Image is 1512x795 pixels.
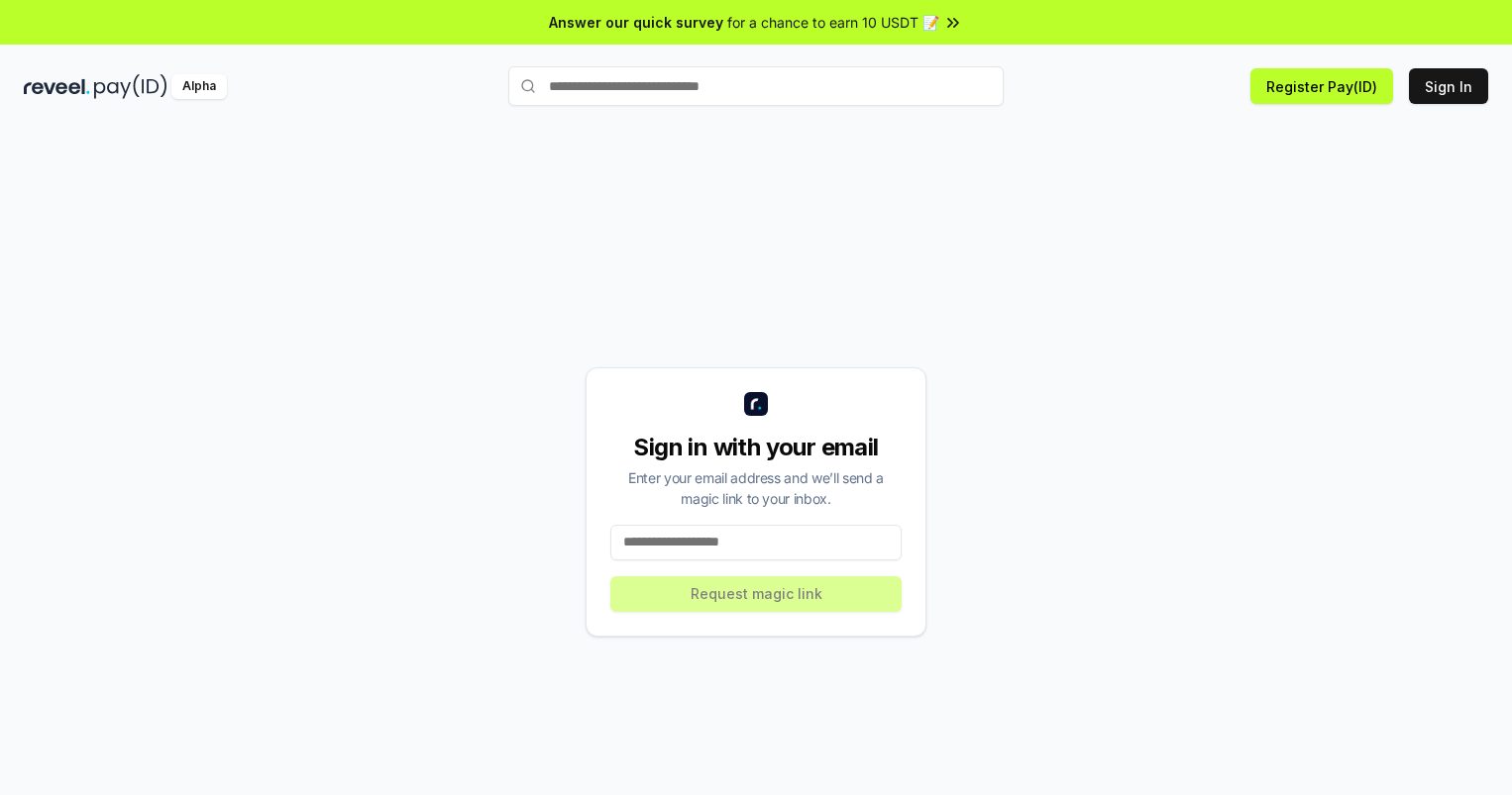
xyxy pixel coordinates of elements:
div: Enter your email address and we’ll send a magic link to your inbox. [610,467,902,509]
div: Alpha [171,74,227,99]
span: for a chance to earn 10 USDT 📝 [727,12,939,33]
span: Answer our quick survey [549,12,723,33]
img: pay_id [94,74,167,99]
div: Sign in with your email [610,432,902,463]
img: logo_small [744,392,768,416]
img: reveel_dark [24,74,90,99]
button: Sign In [1409,68,1488,104]
button: Register Pay(ID) [1250,68,1393,104]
